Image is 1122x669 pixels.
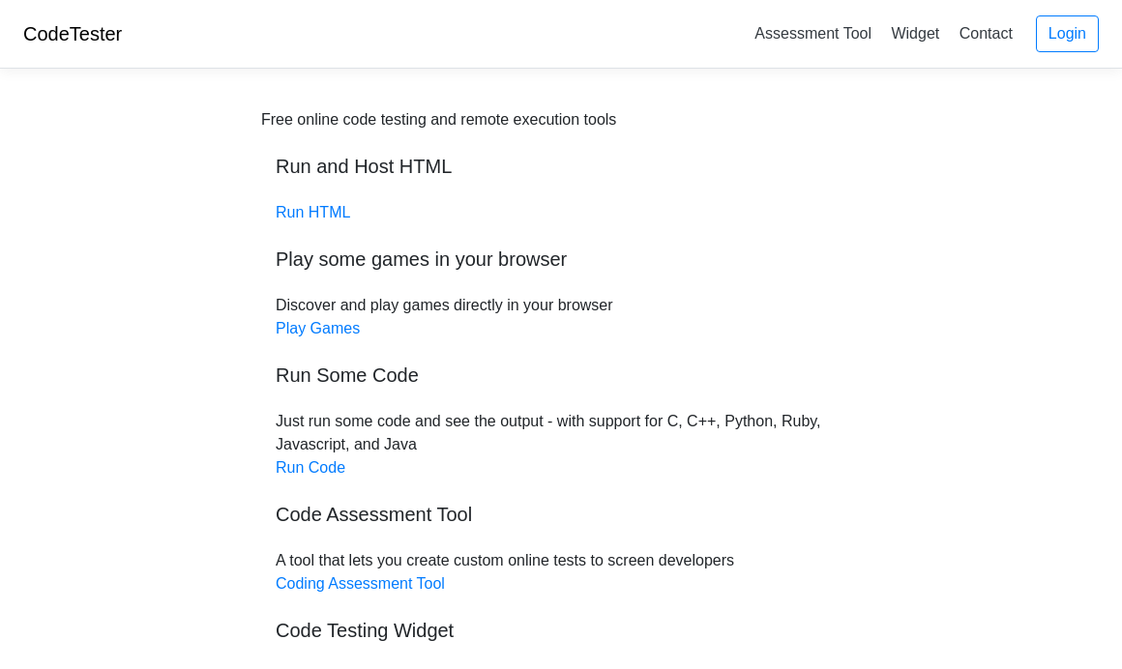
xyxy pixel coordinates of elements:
a: Coding Assessment Tool [276,575,445,592]
h5: Run Some Code [276,364,846,387]
a: Run Code [276,459,345,476]
a: Run HTML [276,204,350,220]
h5: Code Assessment Tool [276,503,846,526]
a: Assessment Tool [747,17,879,49]
a: Login [1036,15,1099,52]
a: Play Games [276,320,360,336]
a: Contact [952,17,1020,49]
h5: Code Testing Widget [276,619,846,642]
h5: Play some games in your browser [276,247,846,271]
h5: Run and Host HTML [276,155,846,178]
a: CodeTester [23,23,122,44]
a: Widget [883,17,947,49]
div: Free online code testing and remote execution tools [261,108,616,131]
